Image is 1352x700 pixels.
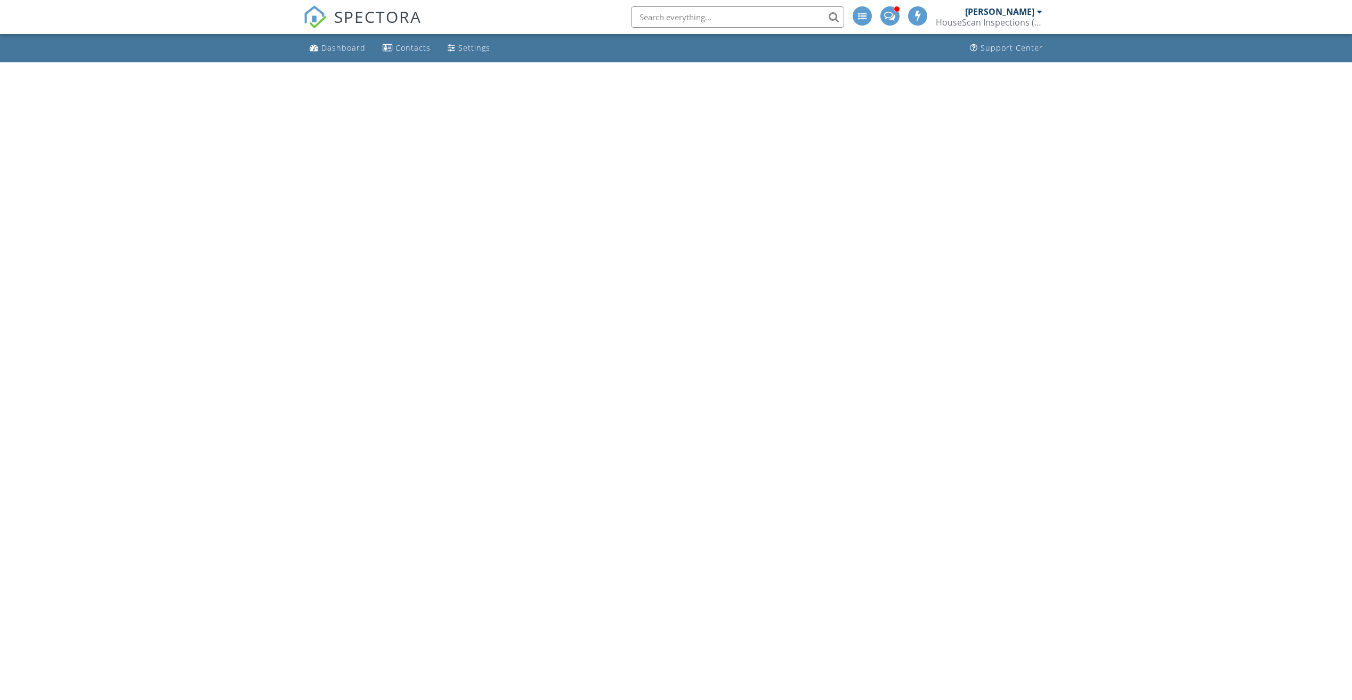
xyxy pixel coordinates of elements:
img: The Best Home Inspection Software - Spectora [303,5,327,29]
a: Contacts [378,38,435,58]
input: Search everything... [631,6,844,28]
div: HouseScan Inspections (HOME) [936,17,1042,28]
a: SPECTORA [303,14,422,37]
div: Support Center [981,43,1043,53]
a: Settings [443,38,495,58]
span: SPECTORA [334,5,422,28]
div: Settings [458,43,490,53]
div: [PERSON_NAME] [965,6,1034,17]
a: Support Center [966,38,1047,58]
a: Dashboard [305,38,370,58]
div: Contacts [395,43,431,53]
div: Dashboard [321,43,366,53]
